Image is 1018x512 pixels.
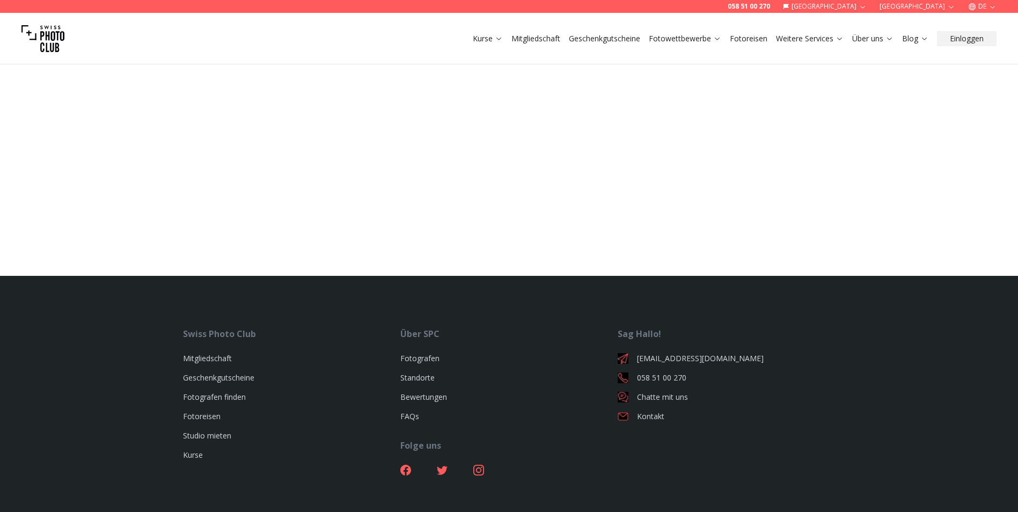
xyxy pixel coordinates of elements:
button: Geschenkgutscheine [565,31,645,46]
a: Studio mieten [183,430,231,441]
a: Mitgliedschaft [183,353,232,363]
div: Sag Hallo! [618,327,835,340]
a: Geschenkgutscheine [183,372,254,383]
img: Swiss photo club [21,17,64,60]
a: Weitere Services [776,33,844,44]
div: Über SPC [400,327,618,340]
a: [EMAIL_ADDRESS][DOMAIN_NAME] [618,353,835,364]
a: Blog [902,33,928,44]
a: Mitgliedschaft [511,33,560,44]
a: FAQs [400,411,419,421]
button: Mitgliedschaft [507,31,565,46]
button: Einloggen [937,31,997,46]
a: Fotowettbewerbe [649,33,721,44]
a: 058 51 00 270 [728,2,770,11]
a: Standorte [400,372,435,383]
button: Blog [898,31,933,46]
a: Kurse [473,33,503,44]
a: Kurse [183,450,203,460]
a: Fotoreisen [730,33,767,44]
a: Fotografen [400,353,440,363]
div: Swiss Photo Club [183,327,400,340]
a: Chatte mit uns [618,392,835,403]
a: Bewertungen [400,392,447,402]
a: Fotografen finden [183,392,246,402]
button: Weitere Services [772,31,848,46]
div: Folge uns [400,439,618,452]
a: Fotoreisen [183,411,221,421]
a: Geschenkgutscheine [569,33,640,44]
a: Über uns [852,33,894,44]
a: Kontakt [618,411,835,422]
button: Fotoreisen [726,31,772,46]
a: 058 51 00 270 [618,372,835,383]
button: Fotowettbewerbe [645,31,726,46]
button: Über uns [848,31,898,46]
button: Kurse [468,31,507,46]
